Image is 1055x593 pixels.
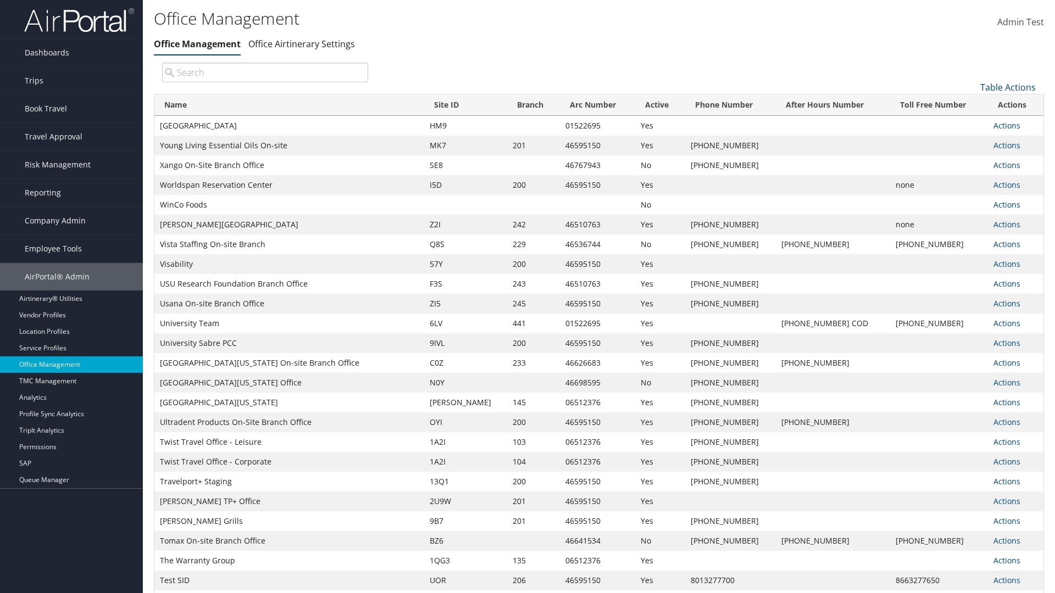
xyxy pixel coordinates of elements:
[507,432,560,452] td: 103
[424,274,507,294] td: F3S
[424,314,507,333] td: 6LV
[993,377,1020,388] a: Actions
[154,452,424,472] td: Twist Travel Office - Corporate
[560,353,635,373] td: 46626683
[993,338,1020,348] a: Actions
[685,333,776,353] td: [PHONE_NUMBER]
[993,417,1020,427] a: Actions
[685,511,776,531] td: [PHONE_NUMBER]
[993,120,1020,131] a: Actions
[685,215,776,234] td: [PHONE_NUMBER]
[560,511,635,531] td: 46595150
[980,81,1036,93] a: Table Actions
[993,180,1020,190] a: Actions
[507,551,560,570] td: 135
[154,570,424,590] td: Test SID
[507,353,560,373] td: 233
[424,353,507,373] td: C0Z
[635,155,685,175] td: No
[424,373,507,393] td: N0Y
[993,199,1020,210] a: Actions
[776,353,890,373] td: [PHONE_NUMBER]
[507,254,560,274] td: 200
[993,239,1020,249] a: Actions
[154,94,424,116] th: Name: activate to sort column ascending
[154,195,424,215] td: WinCo Foods
[890,531,989,551] td: [PHONE_NUMBER]
[154,333,424,353] td: University Sabre PCC
[507,234,560,254] td: 229
[776,531,890,551] td: [PHONE_NUMBER]
[507,274,560,294] td: 243
[560,570,635,590] td: 46595150
[507,175,560,195] td: 200
[154,531,424,551] td: Tomax On-site Branch Office
[685,472,776,491] td: [PHONE_NUMBER]
[154,314,424,333] td: University Team
[993,298,1020,309] a: Actions
[635,472,685,491] td: Yes
[154,175,424,195] td: Worldspan Reservation Center
[424,94,507,116] th: Site ID: activate to sort column ascending
[24,7,134,33] img: airportal-logo.png
[635,314,685,333] td: Yes
[776,94,890,116] th: After Hours Number: activate to sort column ascending
[635,234,685,254] td: No
[890,234,989,254] td: [PHONE_NUMBER]
[507,452,560,472] td: 104
[993,397,1020,407] a: Actions
[560,155,635,175] td: 46767943
[635,274,685,294] td: Yes
[154,373,424,393] td: [GEOGRAPHIC_DATA][US_STATE] Office
[560,234,635,254] td: 46536744
[154,215,424,234] td: [PERSON_NAME][GEOGRAPHIC_DATA]
[993,278,1020,289] a: Actions
[560,393,635,412] td: 06512376
[154,294,424,314] td: Usana On-site Branch Office
[635,491,685,511] td: Yes
[685,452,776,472] td: [PHONE_NUMBER]
[424,116,507,136] td: HM9
[507,472,560,491] td: 200
[154,393,424,412] td: [GEOGRAPHIC_DATA][US_STATE]
[635,294,685,314] td: Yes
[424,136,507,155] td: MK7
[890,314,989,333] td: [PHONE_NUMBER]
[635,412,685,432] td: Yes
[25,179,61,206] span: Reporting
[560,215,635,234] td: 46510763
[993,535,1020,546] a: Actions
[993,140,1020,150] a: Actions
[560,116,635,136] td: 01522695
[560,294,635,314] td: 46595150
[560,551,635,570] td: 06512376
[993,437,1020,447] a: Actions
[635,353,685,373] td: Yes
[635,432,685,452] td: Yes
[154,353,424,373] td: [GEOGRAPHIC_DATA][US_STATE] On-site Branch Office
[635,254,685,274] td: Yes
[424,452,507,472] td: 1A2I
[560,531,635,551] td: 46641534
[776,412,890,432] td: [PHONE_NUMBER]
[25,95,67,122] span: Book Travel
[154,7,747,30] h1: Office Management
[25,123,82,150] span: Travel Approval
[424,432,507,452] td: 1A2I
[560,333,635,353] td: 46595150
[560,412,635,432] td: 46595150
[993,160,1020,170] a: Actions
[635,94,685,116] th: Active: activate to sort column ascending
[993,575,1020,585] a: Actions
[154,234,424,254] td: Vista Staffing On-site Branch
[560,175,635,195] td: 46595150
[560,432,635,452] td: 06512376
[890,175,989,195] td: none
[685,393,776,412] td: [PHONE_NUMBER]
[424,234,507,254] td: Q8S
[560,94,635,116] th: Arc Number: activate to sort column ascending
[25,151,91,178] span: Risk Management
[154,491,424,511] td: [PERSON_NAME] TP+ Office
[507,393,560,412] td: 145
[635,373,685,393] td: No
